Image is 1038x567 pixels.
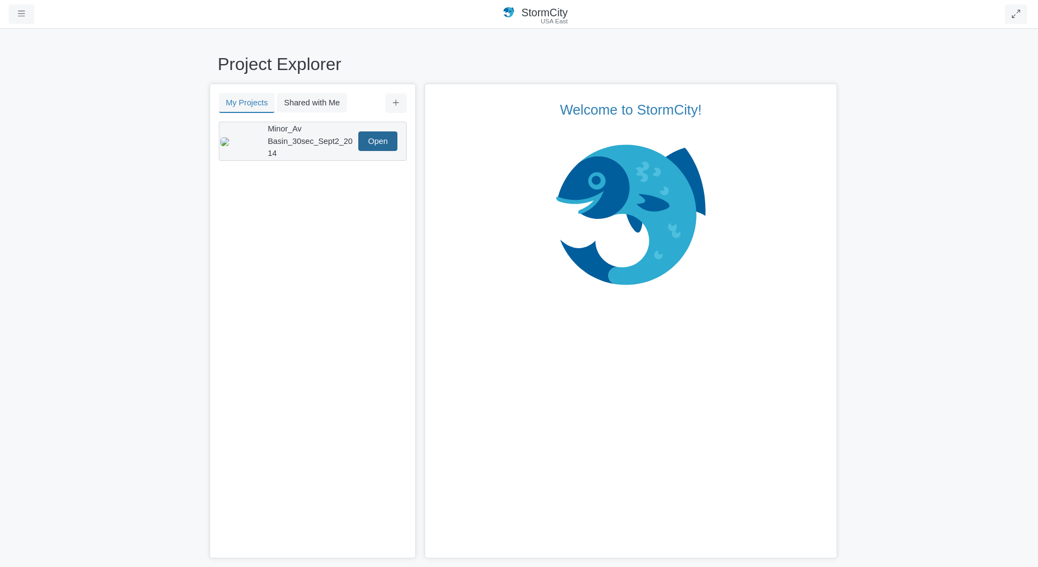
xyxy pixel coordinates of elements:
img: c6bed56c-68bd-4582-b58e-21587d01b56e [220,137,229,146]
p: Welcome to StormCity! [434,102,828,118]
img: chi-fish-icon.svg [503,7,516,17]
a: Open [358,131,397,151]
button: My Projects [219,93,275,113]
span: Minor_Av Basin_30sec_Sept2_2014 [268,124,352,157]
span: USA East [541,17,568,26]
h1: Project Explorer [218,54,820,74]
button: Shared with Me [277,93,347,112]
img: chi-fish.svg [555,144,706,286]
span: StormCity [521,7,567,18]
